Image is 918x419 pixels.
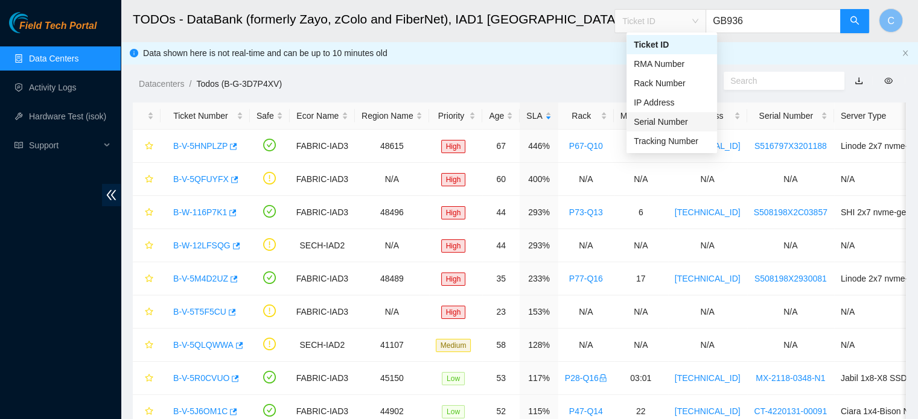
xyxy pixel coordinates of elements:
[626,74,717,93] div: Rack Number
[626,131,717,151] div: Tracking Number
[29,83,77,92] a: Activity Logs
[145,407,153,417] span: star
[675,373,741,383] a: [TECHNICAL_ID]
[290,130,355,163] td: FABRIC-IAD3
[145,374,153,383] span: star
[355,329,429,362] td: 41107
[850,16,859,27] span: search
[355,163,429,196] td: N/A
[102,184,121,206] span: double-left
[482,130,520,163] td: 67
[747,329,834,362] td: N/A
[139,136,154,156] button: star
[139,269,154,288] button: star
[482,262,520,295] td: 35
[614,262,668,295] td: 17
[145,175,153,184] span: star
[754,406,827,416] a: CT-4220131-00091
[290,262,355,295] td: FABRIC-IAD3
[614,130,668,163] td: 17
[139,335,154,354] button: star
[626,93,717,112] div: IP Address
[614,196,668,229] td: 6
[263,404,276,417] span: check-circle
[29,133,100,157] span: Support
[263,371,276,383] span: check-circle
[754,141,827,151] a: S516797X3201188
[754,207,827,217] a: S508198X2C03857
[840,9,869,33] button: search
[747,163,834,196] td: N/A
[441,173,466,186] span: High
[520,362,558,395] td: 117%
[355,295,429,329] td: N/A
[887,13,894,28] span: C
[173,141,228,151] a: B-V-5HNPLZP
[290,295,355,329] td: FABRIC-IAD3
[520,329,558,362] td: 128%
[139,302,154,321] button: star
[139,79,184,89] a: Datacenters
[436,339,471,352] span: Medium
[29,54,78,63] a: Data Centers
[263,238,276,251] span: exclamation-circle
[520,130,558,163] td: 446%
[614,295,668,329] td: N/A
[139,203,154,222] button: star
[355,362,429,395] td: 45150
[902,49,909,57] button: close
[441,273,466,286] span: High
[263,139,276,151] span: check-circle
[355,196,429,229] td: 48496
[9,22,97,37] a: Akamai TechnologiesField Tech Portal
[668,329,747,362] td: N/A
[139,368,154,388] button: star
[626,35,717,54] div: Ticket ID
[747,229,834,262] td: N/A
[189,79,191,89] span: /
[675,207,741,217] a: [TECHNICAL_ID]
[520,196,558,229] td: 293%
[626,54,717,74] div: RMA Number
[520,262,558,295] td: 233%
[520,163,558,196] td: 400%
[668,295,747,329] td: N/A
[263,172,276,184] span: exclamation-circle
[173,340,234,350] a: B-V-5QLQWWA
[145,341,153,350] span: star
[441,140,466,153] span: High
[879,8,903,33] button: C
[558,295,614,329] td: N/A
[668,229,747,262] td: N/A
[558,329,614,362] td: N/A
[139,169,154,189] button: star
[173,373,229,383] a: B-V-5R0CVUO
[558,163,614,196] td: N/A
[290,196,355,229] td: FABRIC-IAD3
[634,77,710,90] div: Rack Number
[855,76,863,86] a: download
[290,362,355,395] td: FABRIC-IAD3
[173,406,228,416] a: B-V-5J6OM1C
[263,271,276,284] span: check-circle
[441,239,466,253] span: High
[675,406,741,416] a: [TECHNICAL_ID]
[263,338,276,350] span: exclamation-circle
[569,207,603,217] a: P73-Q13
[754,274,827,283] a: S508198X2930081
[290,163,355,196] td: FABRIC-IAD3
[442,405,465,418] span: Low
[569,141,603,151] a: P67-Q10
[520,229,558,262] td: 293%
[290,329,355,362] td: SECH-IAD2
[19,20,97,32] span: Field Tech Portal
[730,74,828,87] input: Search
[29,112,106,121] a: Hardware Test (isok)
[145,208,153,218] span: star
[145,241,153,251] span: star
[626,112,717,131] div: Serial Number
[614,329,668,362] td: N/A
[558,229,614,262] td: N/A
[846,71,872,90] button: download
[482,196,520,229] td: 44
